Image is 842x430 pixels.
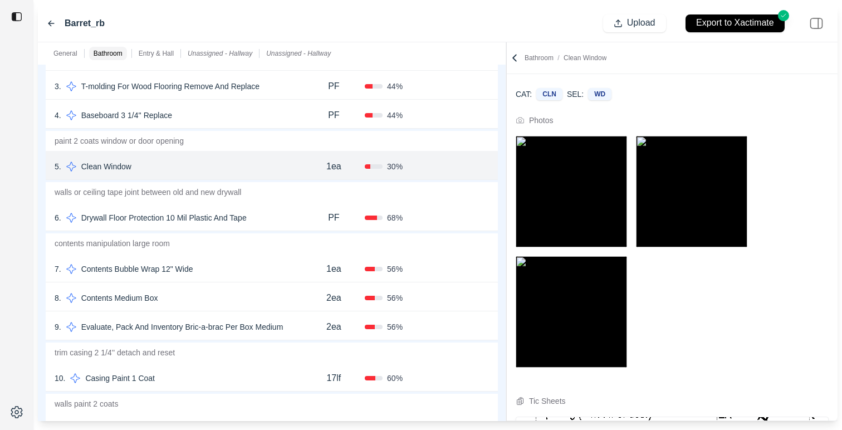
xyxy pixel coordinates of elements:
button: Export to Xactimate [675,9,795,37]
label: Barret_rb [65,17,105,30]
p: Upload [627,17,655,30]
img: right-panel.svg [804,11,829,36]
button: Upload [603,14,666,32]
p: Export to Xactimate [696,17,774,30]
button: Export to Xactimate [686,14,785,32]
img: toggle sidebar [11,11,22,22]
